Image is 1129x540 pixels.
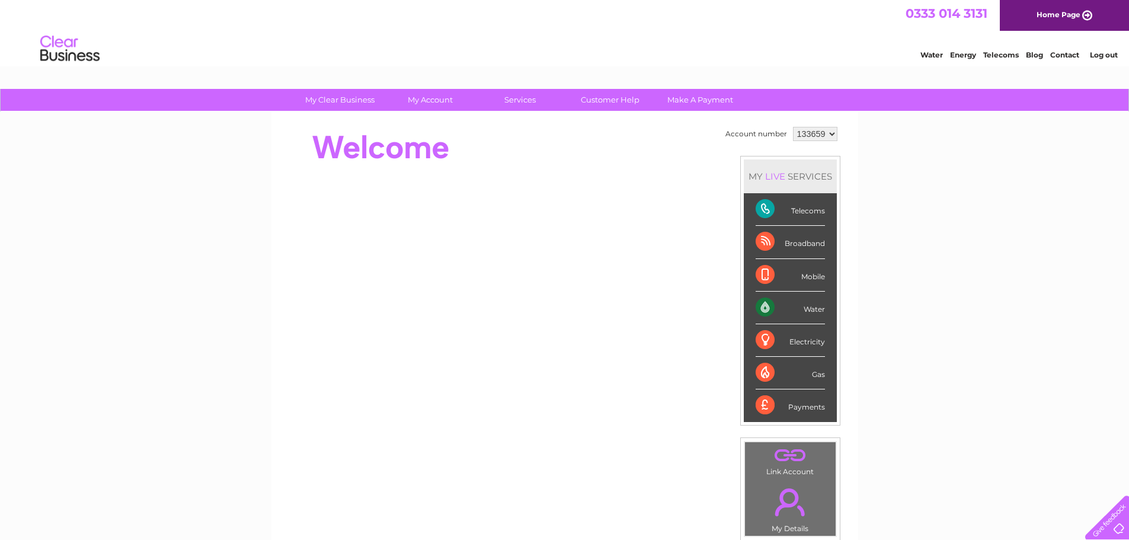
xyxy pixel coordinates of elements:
[744,159,837,193] div: MY SERVICES
[381,89,479,111] a: My Account
[722,124,790,144] td: Account number
[756,259,825,292] div: Mobile
[1050,50,1079,59] a: Contact
[748,481,833,523] a: .
[744,442,836,479] td: Link Account
[950,50,976,59] a: Energy
[748,445,833,466] a: .
[983,50,1019,59] a: Telecoms
[561,89,659,111] a: Customer Help
[40,31,100,67] img: logo.png
[471,89,569,111] a: Services
[756,193,825,226] div: Telecoms
[920,50,943,59] a: Water
[756,357,825,389] div: Gas
[285,7,845,57] div: Clear Business is a trading name of Verastar Limited (registered in [GEOGRAPHIC_DATA] No. 3667643...
[763,171,788,182] div: LIVE
[744,478,836,536] td: My Details
[756,292,825,324] div: Water
[756,324,825,357] div: Electricity
[756,226,825,258] div: Broadband
[1026,50,1043,59] a: Blog
[906,6,987,21] a: 0333 014 3131
[1090,50,1118,59] a: Log out
[291,89,389,111] a: My Clear Business
[651,89,749,111] a: Make A Payment
[756,389,825,421] div: Payments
